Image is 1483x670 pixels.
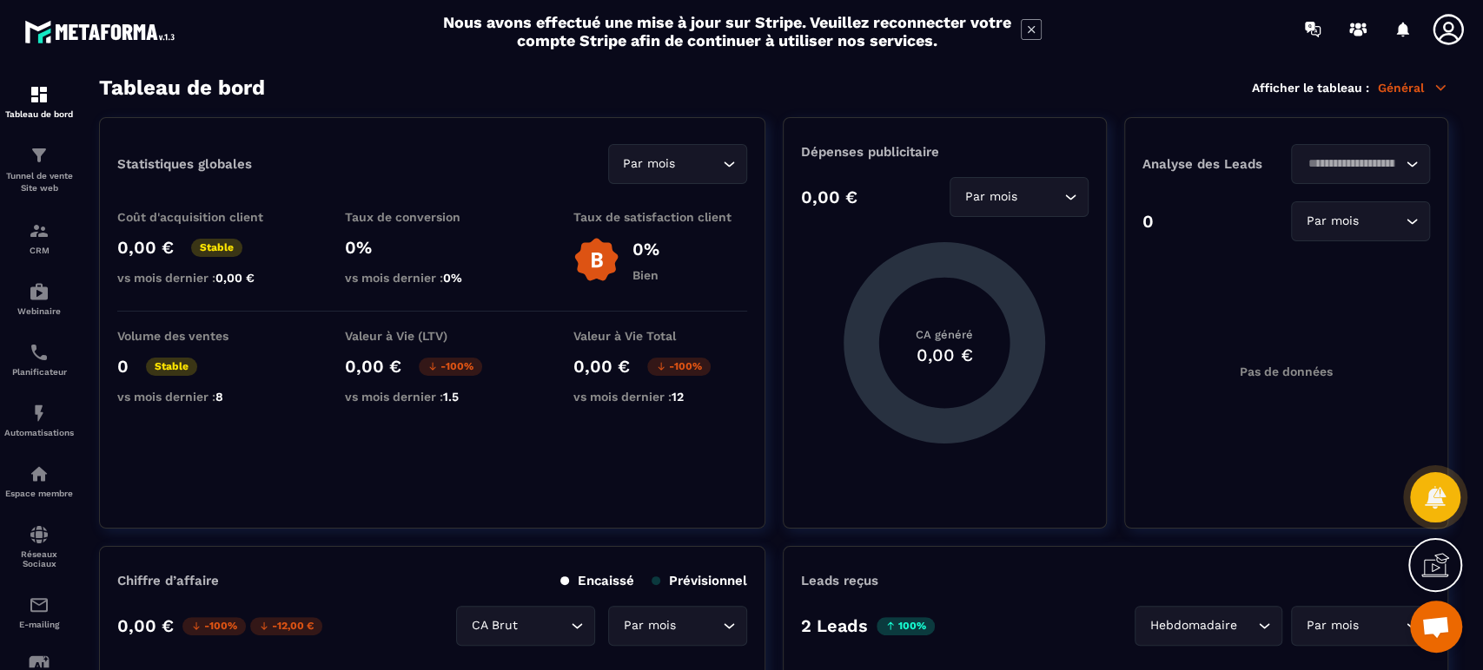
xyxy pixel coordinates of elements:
[672,390,684,404] span: 12
[117,329,291,343] p: Volume des ventes
[345,329,519,343] p: Valeur à Vie (LTV)
[99,76,265,100] h3: Tableau de bord
[29,281,50,302] img: automations
[117,615,174,636] p: 0,00 €
[4,268,74,329] a: automationsautomationsWebinaire
[345,356,401,377] p: 0,00 €
[4,549,74,568] p: Réseaux Sociaux
[619,154,679,174] span: Par mois
[4,428,74,437] p: Automatisations
[4,71,74,132] a: formationformationTableau de bord
[443,271,462,285] span: 0%
[4,207,74,268] a: formationformationCRM
[1302,212,1362,231] span: Par mois
[1410,601,1462,653] div: Ouvrir le chat
[1291,201,1430,241] div: Search for option
[117,390,291,404] p: vs mois dernier :
[521,616,566,635] input: Search for option
[1302,616,1362,635] span: Par mois
[345,237,519,258] p: 0%
[4,581,74,642] a: emailemailE-mailing
[29,403,50,424] img: automations
[1378,80,1448,95] p: Général
[1021,187,1060,207] input: Search for option
[250,617,322,635] p: -12,00 €
[146,358,197,376] p: Stable
[191,239,242,257] p: Stable
[29,145,50,166] img: formation
[608,144,747,184] div: Search for option
[345,271,519,285] p: vs mois dernier :
[117,237,174,258] p: 0,00 €
[4,306,74,316] p: Webinaire
[4,620,74,629] p: E-mailing
[573,237,619,283] img: b-badge-o.b3b20ee6.svg
[619,616,679,635] span: Par mois
[1252,81,1369,95] p: Afficher le tableau :
[1291,144,1430,184] div: Search for option
[117,271,291,285] p: vs mois dernier :
[4,170,74,194] p: Tunnel de vente Site web
[652,573,747,588] p: Prévisionnel
[29,524,50,545] img: social-network
[4,109,74,119] p: Tableau de bord
[182,617,246,635] p: -100%
[4,132,74,207] a: formationformationTunnel de vente Site web
[467,616,521,635] span: CA Brut
[4,246,74,255] p: CRM
[345,210,519,224] p: Taux de conversion
[801,573,878,588] p: Leads reçus
[801,144,1089,160] p: Dépenses publicitaire
[215,271,255,285] span: 0,00 €
[29,84,50,105] img: formation
[4,390,74,450] a: automationsautomationsAutomatisations
[29,463,50,484] img: automations
[573,210,747,224] p: Taux de satisfaction client
[1362,616,1401,635] input: Search for option
[647,358,711,376] p: -100%
[24,16,181,48] img: logo
[1135,606,1282,646] div: Search for option
[456,606,595,646] div: Search for option
[4,511,74,581] a: social-networksocial-networkRéseaux Sociaux
[4,450,74,511] a: automationsautomationsEspace membre
[443,390,459,404] span: 1.5
[1142,156,1287,172] p: Analyse des Leads
[1362,212,1401,231] input: Search for option
[560,573,634,588] p: Encaissé
[29,220,50,241] img: formation
[961,187,1021,207] span: Par mois
[215,390,223,404] span: 8
[29,594,50,615] img: email
[1142,211,1154,232] p: 0
[1302,154,1401,174] input: Search for option
[608,606,747,646] div: Search for option
[573,329,747,343] p: Valeur à Vie Total
[950,177,1089,217] div: Search for option
[877,617,935,635] p: 100%
[801,615,868,636] p: 2 Leads
[1146,616,1241,635] span: Hebdomadaire
[632,268,659,282] p: Bien
[419,358,482,376] p: -100%
[29,342,50,363] img: scheduler
[117,356,129,377] p: 0
[117,156,252,172] p: Statistiques globales
[801,187,857,207] p: 0,00 €
[1241,616,1254,635] input: Search for option
[442,13,1012,49] h2: Nous avons effectué une mise à jour sur Stripe. Veuillez reconnecter votre compte Stripe afin de ...
[679,154,718,174] input: Search for option
[632,239,659,259] p: 0%
[1291,606,1430,646] div: Search for option
[573,356,630,377] p: 0,00 €
[4,367,74,377] p: Planificateur
[117,573,219,588] p: Chiffre d’affaire
[1240,365,1333,378] p: Pas de données
[573,390,747,404] p: vs mois dernier :
[117,210,291,224] p: Coût d'acquisition client
[4,489,74,498] p: Espace membre
[679,616,718,635] input: Search for option
[345,390,519,404] p: vs mois dernier :
[4,329,74,390] a: schedulerschedulerPlanificateur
